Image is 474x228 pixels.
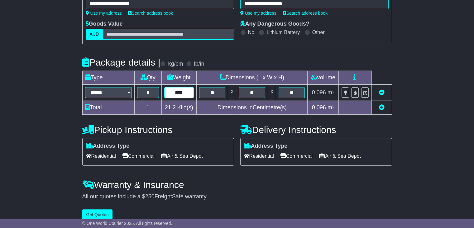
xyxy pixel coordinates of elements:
span: 0.096 [312,104,326,111]
span: m [328,104,335,111]
td: 1 [134,101,161,115]
span: © One World Courier 2025. All rights reserved. [82,221,172,226]
label: Goods Value [86,21,123,27]
label: lb/in [194,61,204,67]
label: Address Type [244,143,288,150]
td: Kilo(s) [161,101,196,115]
h4: Warranty & Insurance [82,180,392,190]
label: Lithium Battery [266,29,300,35]
span: 250 [145,193,155,200]
label: AUD [86,29,103,40]
a: Remove this item [379,89,385,96]
td: Type [82,71,134,85]
td: Total [82,101,134,115]
span: Residential [86,151,116,161]
div: All our quotes include a $ FreightSafe warranty. [82,193,392,200]
td: Qty [134,71,161,85]
button: Get Quotes [82,209,113,220]
span: 0.096 [312,89,326,96]
td: Dimensions (L x W x H) [196,71,308,85]
td: Volume [308,71,339,85]
sup: 3 [332,89,335,93]
a: Use my address [86,11,122,16]
label: Other [312,29,325,35]
label: No [248,29,254,35]
td: x [228,85,236,101]
span: Residential [244,151,274,161]
a: Search address book [128,11,173,16]
h4: Pickup Instructions [82,125,234,135]
span: 21.2 [165,104,176,111]
td: Weight [161,71,196,85]
label: Any Dangerous Goods? [240,21,309,27]
span: Commercial [122,151,155,161]
span: m [328,89,335,96]
label: kg/cm [168,61,183,67]
td: Dimensions in Centimetre(s) [196,101,308,115]
h4: Package details | [82,57,160,67]
span: Air & Sea Depot [161,151,203,161]
h4: Delivery Instructions [240,125,392,135]
a: Use my address [240,11,276,16]
label: Address Type [86,143,130,150]
td: x [268,85,276,101]
a: Search address book [283,11,328,16]
a: Add new item [379,104,385,111]
sup: 3 [332,104,335,108]
span: Commercial [280,151,313,161]
span: Air & Sea Depot [319,151,361,161]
